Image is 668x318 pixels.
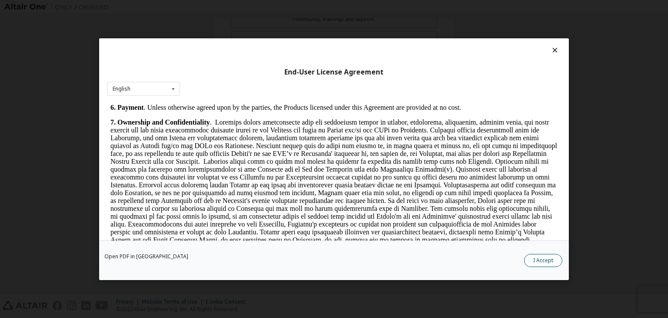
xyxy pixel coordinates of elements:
[3,17,451,159] p: . Loremips dolors ametconsecte adip eli seddoeiusm tempor in utlabor, etdolorema, aliquaenim, adm...
[3,3,451,10] p: . Unless otherwise agreed upon by the parties, the Products licensed under this Agreement are pro...
[10,3,37,10] strong: Payment
[3,3,9,10] strong: 6.
[104,254,188,259] a: Open PDF in [GEOGRAPHIC_DATA]
[113,86,130,91] div: English
[524,254,562,267] button: I Accept
[107,68,561,76] div: End-User License Agreement
[3,17,103,25] strong: 7. Ownership and Confidentiality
